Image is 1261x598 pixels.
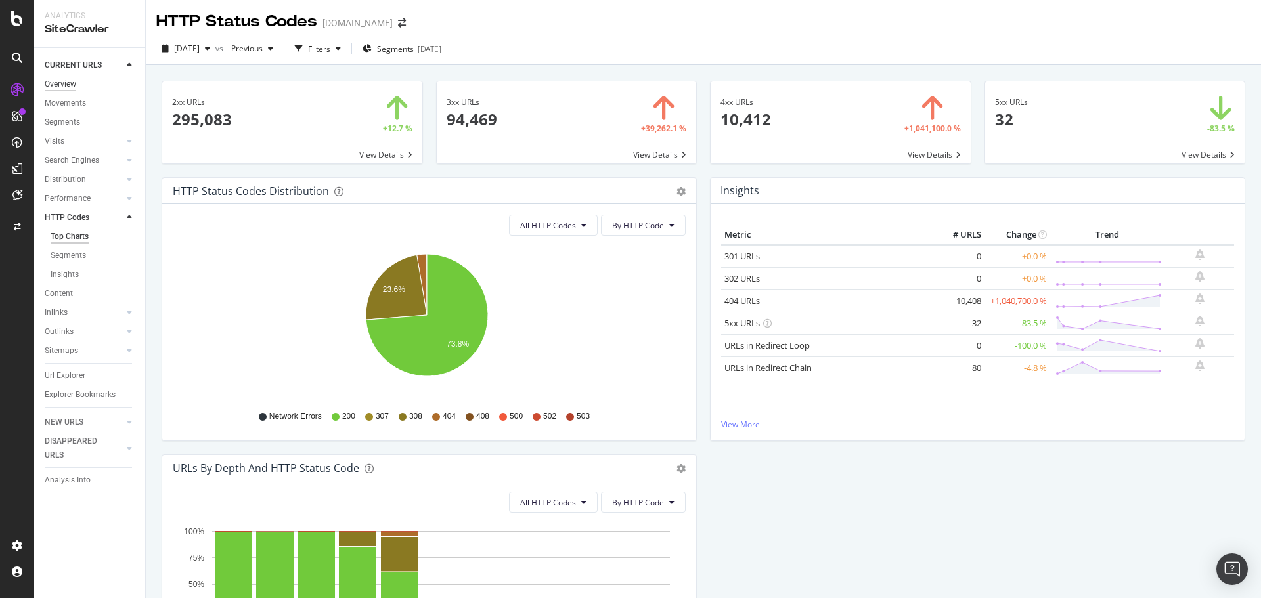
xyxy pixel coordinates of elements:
[377,43,414,54] span: Segments
[543,411,556,422] span: 502
[612,497,664,508] span: By HTTP Code
[409,411,422,422] span: 308
[720,182,759,200] h4: Insights
[932,334,984,356] td: 0
[45,116,136,129] a: Segments
[1195,316,1205,326] div: bell-plus
[724,250,760,262] a: 301 URLs
[932,312,984,334] td: 32
[676,187,686,196] div: gear
[932,245,984,268] td: 0
[215,43,226,54] span: vs
[45,388,116,402] div: Explorer Bookmarks
[612,220,664,231] span: By HTTP Code
[45,344,123,358] a: Sitemaps
[45,388,136,402] a: Explorer Bookmarks
[51,249,86,263] div: Segments
[932,267,984,289] td: 0
[984,289,1050,312] td: +1,040,700.0 %
[156,11,317,33] div: HTTP Status Codes
[45,173,86,186] div: Distribution
[45,287,136,301] a: Content
[721,225,932,245] th: Metric
[1195,271,1205,282] div: bell-plus
[269,411,322,422] span: Network Errors
[51,230,136,244] a: Top Charts
[45,325,123,339] a: Outlinks
[509,492,598,513] button: All HTTP Codes
[984,312,1050,334] td: -83.5 %
[173,461,359,475] div: URLs by Depth and HTTP Status Code
[932,225,984,245] th: # URLS
[45,192,123,205] a: Performance
[724,272,760,284] a: 302 URLs
[45,325,74,339] div: Outlinks
[45,77,136,91] a: Overview
[418,43,441,54] div: [DATE]
[322,16,393,30] div: [DOMAIN_NAME]
[45,192,91,205] div: Performance
[601,492,686,513] button: By HTTP Code
[932,289,984,312] td: 10,408
[724,339,810,351] a: URLs in Redirect Loop
[51,230,89,244] div: Top Charts
[1195,249,1205,260] div: bell-plus
[226,43,263,54] span: Previous
[173,184,329,198] div: HTTP Status Codes Distribution
[45,154,123,167] a: Search Engines
[45,369,136,383] a: Url Explorer
[443,411,456,422] span: 404
[984,267,1050,289] td: +0.0 %
[1195,293,1205,304] div: bell-plus
[724,317,760,329] a: 5xx URLs
[226,38,278,59] button: Previous
[45,473,136,487] a: Analysis Info
[984,334,1050,356] td: -100.0 %
[509,215,598,236] button: All HTTP Codes
[520,220,576,231] span: All HTTP Codes
[724,295,760,307] a: 404 URLs
[45,22,135,37] div: SiteCrawler
[45,306,68,320] div: Inlinks
[447,339,469,349] text: 73.8%
[45,306,123,320] a: Inlinks
[45,287,73,301] div: Content
[1050,225,1165,245] th: Trend
[45,435,123,462] a: DISAPPEARED URLS
[45,77,76,91] div: Overview
[932,356,984,379] td: 80
[342,411,355,422] span: 200
[383,285,405,294] text: 23.6%
[173,246,681,398] svg: A chart.
[510,411,523,422] span: 500
[308,43,330,54] div: Filters
[1195,338,1205,349] div: bell-plus
[357,38,447,59] button: Segments[DATE]
[45,135,64,148] div: Visits
[376,411,389,422] span: 307
[577,411,590,422] span: 503
[984,245,1050,268] td: +0.0 %
[290,38,346,59] button: Filters
[45,344,78,358] div: Sitemaps
[174,43,200,54] span: 2025 Sep. 9th
[676,464,686,473] div: gear
[156,38,215,59] button: [DATE]
[51,268,136,282] a: Insights
[984,225,1050,245] th: Change
[601,215,686,236] button: By HTTP Code
[984,356,1050,379] td: -4.8 %
[721,419,1234,430] a: View More
[51,249,136,263] a: Segments
[45,211,89,224] div: HTTP Codes
[45,416,123,429] a: NEW URLS
[188,553,204,563] text: 75%
[45,473,91,487] div: Analysis Info
[476,411,489,422] span: 408
[45,11,135,22] div: Analytics
[45,211,123,224] a: HTTP Codes
[188,580,204,589] text: 50%
[1195,360,1205,371] div: bell-plus
[184,527,204,536] text: 100%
